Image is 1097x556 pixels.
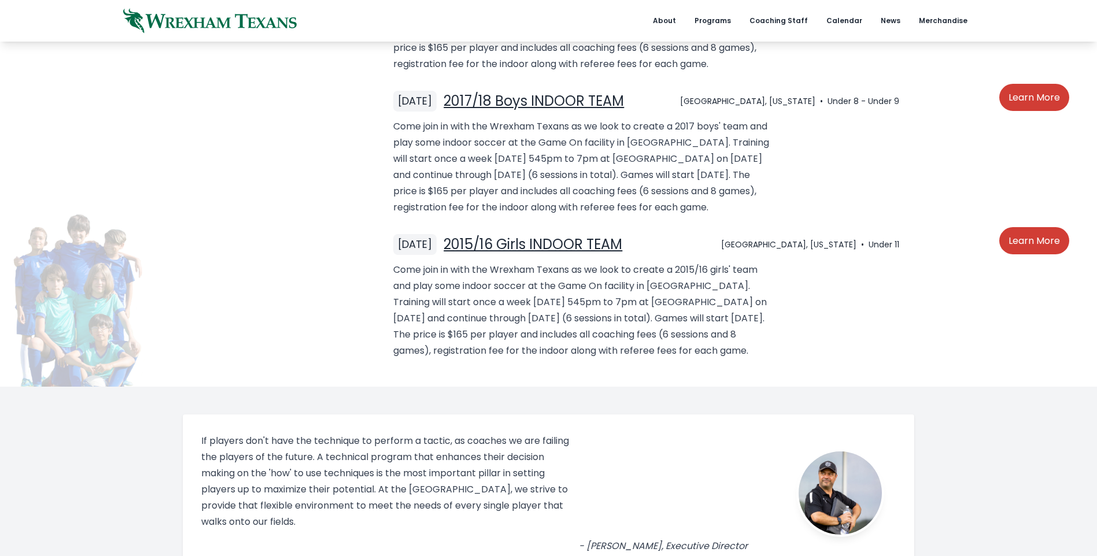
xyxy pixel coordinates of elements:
[861,239,864,250] span: •
[393,118,769,216] p: Come join in with the Wrexham Texans as we look to create a 2017 boys' team and play some indoor ...
[444,91,624,110] a: 2017/18 Boys INDOOR TEAM
[393,91,437,112] div: [DATE]
[799,451,882,535] img: ctm-bio.jpg
[579,539,748,553] span: - [PERSON_NAME], Executive Director
[828,95,899,107] span: Under 8 - Under 9
[393,234,437,255] div: [DATE]
[999,227,1069,254] a: Learn More
[201,433,577,530] div: If players don't have the technique to perform a tactic, as coaches we are failing the players of...
[680,95,815,107] span: [GEOGRAPHIC_DATA], [US_STATE]
[444,235,622,254] a: 2015/16 Girls INDOOR TEAM
[393,262,769,359] p: Come join in with the Wrexham Texans as we look to create a 2015/16 girls' team and play some ind...
[999,84,1069,111] a: Learn More
[820,95,823,107] span: •
[721,239,856,250] span: [GEOGRAPHIC_DATA], [US_STATE]
[869,239,899,250] span: Under 11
